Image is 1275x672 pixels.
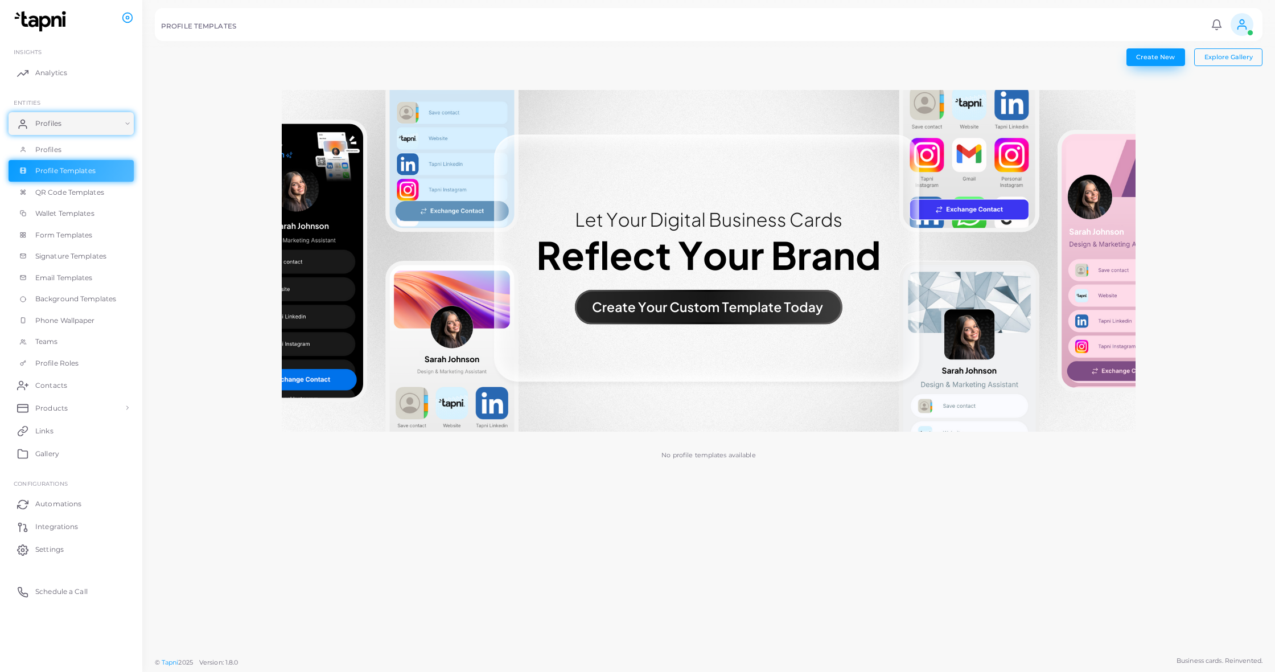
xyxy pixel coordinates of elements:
a: Contacts [9,374,134,396]
span: Links [35,426,54,436]
a: Profile Templates [9,160,134,182]
span: INSIGHTS [14,48,42,55]
a: Links [9,419,134,442]
span: Analytics [35,68,67,78]
a: Form Templates [9,224,134,246]
a: Schedule a Call [9,580,134,603]
h5: PROFILE TEMPLATES [161,22,236,30]
a: Background Templates [9,288,134,310]
a: Tapni [162,658,179,666]
button: Explore Gallery [1194,48,1262,65]
a: Integrations [9,515,134,538]
a: QR Code Templates [9,182,134,203]
span: Email Templates [35,273,93,283]
a: Analytics [9,62,134,84]
span: Explore Gallery [1204,53,1253,61]
span: Profile Roles [35,358,79,368]
a: Profiles [9,139,134,161]
span: QR Code Templates [35,187,104,198]
a: Wallet Templates [9,203,134,224]
span: Version: 1.8.0 [199,658,238,666]
a: Email Templates [9,267,134,289]
span: Business cards. Reinvented. [1177,656,1262,666]
span: Profiles [35,145,61,155]
span: Configurations [14,480,68,487]
span: Create New [1136,53,1175,61]
span: Form Templates [35,230,93,240]
span: Signature Templates [35,251,106,261]
span: Gallery [35,449,59,459]
span: Schedule a Call [35,587,88,597]
span: Profile Templates [35,166,96,176]
button: Create New [1126,48,1185,65]
span: Wallet Templates [35,208,94,219]
span: Phone Wallpaper [35,315,95,326]
span: Teams [35,337,58,347]
span: Products [35,403,68,413]
a: Gallery [9,442,134,465]
span: © [155,658,238,667]
a: Profiles [9,112,134,135]
a: Profile Roles [9,353,134,374]
img: No profile templates [282,90,1136,432]
a: Settings [9,538,134,561]
span: Integrations [35,522,78,532]
span: Background Templates [35,294,116,304]
a: Teams [9,331,134,353]
span: Automations [35,499,81,509]
span: Settings [35,544,64,555]
a: Products [9,396,134,419]
a: Signature Templates [9,245,134,267]
img: logo [10,11,73,32]
a: Phone Wallpaper [9,310,134,331]
p: No profile templates available [661,450,755,460]
a: Automations [9,493,134,515]
span: 2025 [178,658,192,667]
span: Contacts [35,380,67,391]
span: Profiles [35,118,61,129]
span: ENTITIES [14,99,40,106]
